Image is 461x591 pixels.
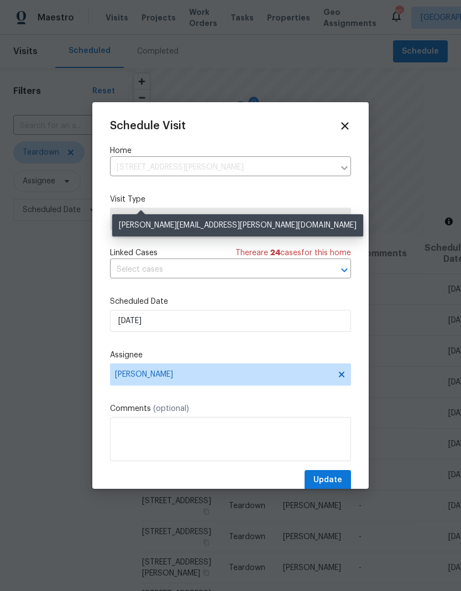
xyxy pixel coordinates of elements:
label: Visit Type [110,194,351,205]
button: Open [337,262,352,278]
input: M/D/YYYY [110,310,351,332]
span: Teardown [115,213,346,224]
input: Select cases [110,261,320,278]
label: Home [110,145,351,156]
span: Update [313,473,342,487]
label: Scheduled Date [110,296,351,307]
span: Linked Cases [110,247,158,258]
label: Comments [110,403,351,414]
button: Update [305,470,351,490]
span: Close [339,120,351,132]
span: 24 [270,249,280,257]
span: Schedule Visit [110,120,186,131]
label: Assignee [110,350,351,361]
input: Enter in an address [110,159,334,176]
span: (optional) [153,405,189,413]
div: [PERSON_NAME][EMAIL_ADDRESS][PERSON_NAME][DOMAIN_NAME] [112,214,363,236]
span: [PERSON_NAME] [115,370,332,379]
span: There are case s for this home [235,247,351,258]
